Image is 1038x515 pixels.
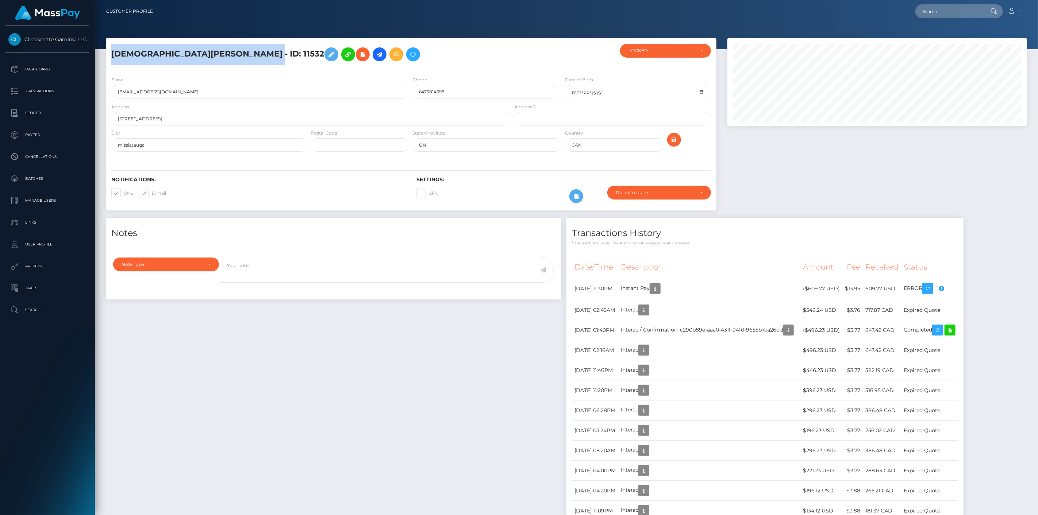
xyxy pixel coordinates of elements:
a: Initiate Payout [373,47,387,61]
td: [DATE] 04:00PM [572,461,618,481]
label: Country [565,130,583,136]
p: Batches [8,173,86,184]
td: 647.42 CAD [863,320,901,340]
td: Interac [618,481,800,501]
p: API Keys [8,261,86,272]
p: Transactions [8,86,86,97]
td: Interac [618,360,800,380]
a: Customer Profile [106,4,153,19]
p: User Profile [8,239,86,250]
td: $496.23 USD [800,340,842,360]
td: Interac [618,340,800,360]
th: Received [863,257,901,277]
button: LOCKED [620,44,711,58]
a: Search [5,301,89,319]
a: Links [5,213,89,232]
td: Expired Quote [901,340,958,360]
td: $3.77 [842,340,863,360]
a: Manage Users [5,191,89,210]
td: $3.77 [842,360,863,380]
th: Date/Time [572,257,618,277]
label: Address [111,104,129,110]
td: Interac [618,441,800,461]
span: Checkmate Gaming LLC [5,36,89,43]
th: Amount [800,257,842,277]
td: 647.42 CAD [863,340,901,360]
td: [DATE] 11:46PM [572,360,618,380]
td: $3.76 [842,300,863,320]
td: 717.87 CAD [863,300,901,320]
td: 516.95 CAD [863,380,901,400]
td: $546.24 USD [800,300,842,320]
label: Date of Birth [565,77,593,83]
a: Taxes [5,279,89,297]
td: Expired Quote [901,441,958,461]
img: MassPay Logo [15,6,80,20]
a: User Profile [5,235,89,253]
td: $3.77 [842,380,863,400]
h4: Transactions History [572,227,958,240]
label: Address 2 [514,104,536,110]
a: Dashboard [5,60,89,78]
td: Interac [618,300,800,320]
img: Checkmate Gaming LLC [8,33,21,46]
p: Search [8,305,86,315]
p: Ledger [8,108,86,119]
td: 265.21 CAD [863,481,901,501]
label: 2FA [416,189,438,198]
td: $221.23 USD [800,461,842,481]
label: State/Province [412,130,445,136]
td: $13.95 [842,277,863,300]
input: Search... [915,4,984,18]
td: $3.77 [842,461,863,481]
td: [DATE] 02:45AM [572,300,618,320]
td: [DATE] 02:16AM [572,340,618,360]
td: Expired Quote [901,300,958,320]
label: E-mail [139,189,166,198]
td: [DATE] 08:20AM [572,441,618,461]
td: $3.77 [842,400,863,421]
td: [DATE] 11:30PM [572,277,618,300]
h6: Notifications: [111,177,405,183]
button: Do not require [607,186,711,200]
td: 609.77 USD [863,277,901,300]
p: * Transactions date/time are shown in payee's local timezone [572,240,958,246]
td: Interac [618,421,800,441]
td: $296.23 USD [800,441,842,461]
p: Manage Users [8,195,86,206]
p: Payees [8,129,86,140]
td: Interac [618,400,800,421]
label: Phone [412,77,427,83]
div: Note Type [122,262,202,267]
td: ($609.77 USD) [800,277,842,300]
td: 386.48 CAD [863,441,901,461]
td: 386.48 CAD [863,400,901,421]
h6: Settings: [416,177,711,183]
p: Taxes [8,283,86,294]
td: 288.63 CAD [863,461,901,481]
th: Description [618,257,800,277]
td: 582.19 CAD [863,360,901,380]
td: [DATE] 01:40PM [572,320,618,340]
td: $446.23 USD [800,360,842,380]
td: Interac [618,380,800,400]
label: Postal Code [311,130,338,136]
td: Expired Quote [901,400,958,421]
th: Status [901,257,958,277]
td: $3.77 [842,421,863,441]
td: Interac / Confirmation: c290b89e-aaa0-431f-94f0-9655b7ca26dd [618,320,800,340]
td: $3.88 [842,481,863,501]
td: ($496.23 USD) [800,320,842,340]
td: $296.23 USD [800,400,842,421]
td: Instant Pay [618,277,800,300]
div: Do not require [616,190,694,195]
a: Batches [5,170,89,188]
td: $3.77 [842,320,863,340]
td: [DATE] 05:24PM [572,421,618,441]
th: Fee [842,257,863,277]
h4: Notes [111,227,555,240]
a: API Keys [5,257,89,275]
div: LOCKED [628,48,694,54]
td: $3.77 [842,441,863,461]
td: Expired Quote [901,461,958,481]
